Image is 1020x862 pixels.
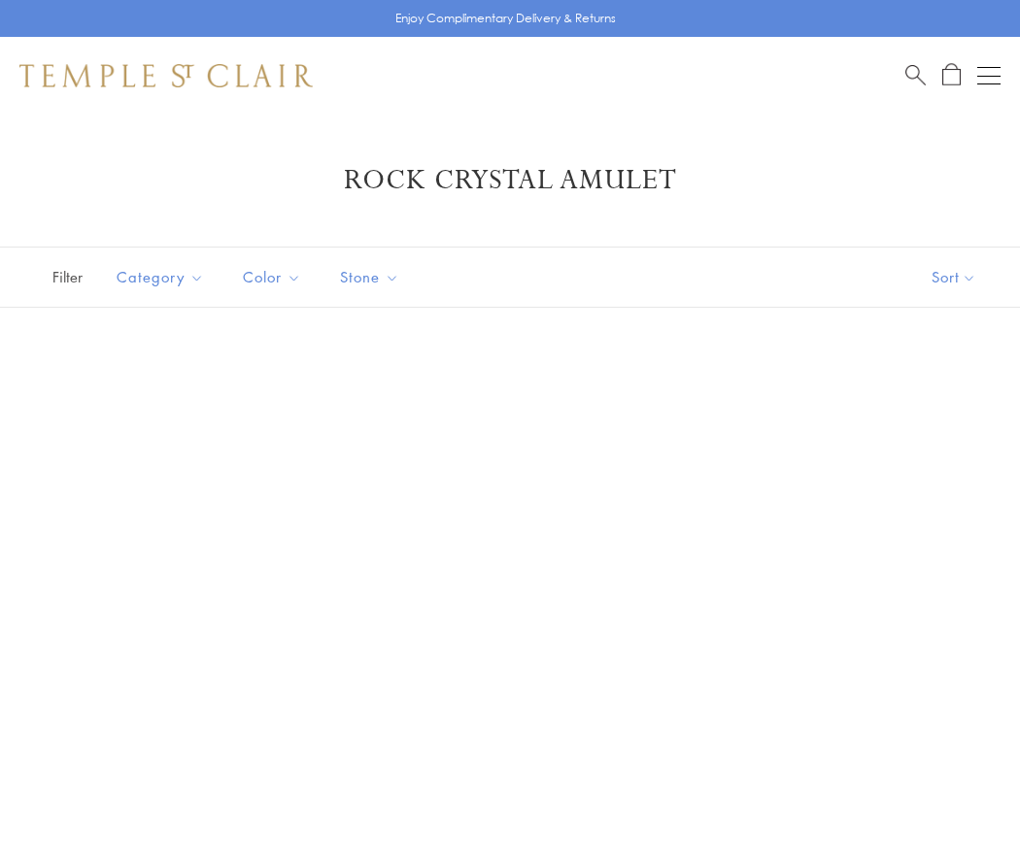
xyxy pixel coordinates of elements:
[49,163,971,198] h1: Rock Crystal Amulet
[233,265,316,289] span: Color
[888,248,1020,307] button: Show sort by
[228,255,316,299] button: Color
[107,265,219,289] span: Category
[942,63,961,87] a: Open Shopping Bag
[977,64,1001,87] button: Open navigation
[905,63,926,87] a: Search
[102,255,219,299] button: Category
[395,9,616,28] p: Enjoy Complimentary Delivery & Returns
[19,64,313,87] img: Temple St. Clair
[330,265,414,289] span: Stone
[325,255,414,299] button: Stone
